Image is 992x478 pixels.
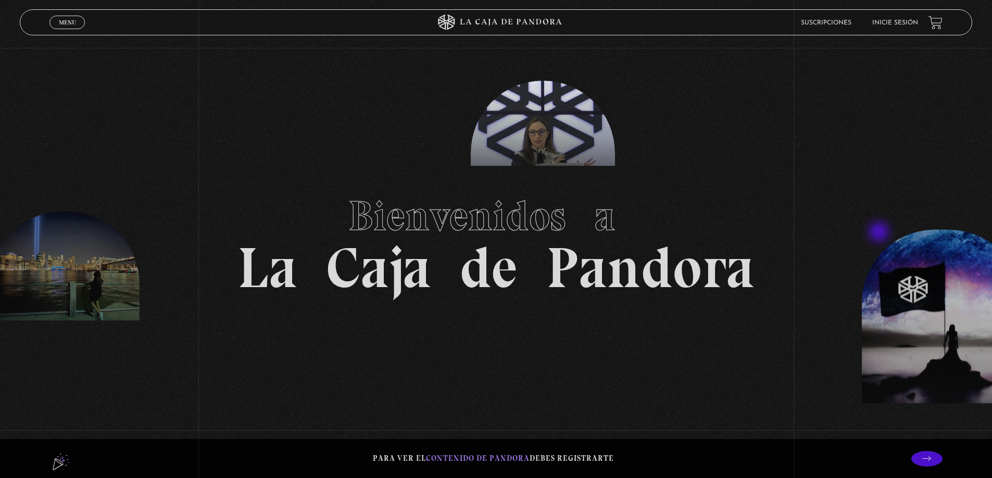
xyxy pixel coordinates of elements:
span: contenido de Pandora [426,454,530,463]
a: View your shopping cart [928,16,943,30]
a: Suscripciones [801,20,851,26]
span: Menu [59,19,76,25]
span: Bienvenidos a [348,191,644,241]
a: Inicie sesión [872,20,918,26]
span: Cerrar [55,28,80,35]
h1: La Caja de Pandora [237,182,755,296]
p: Para ver el debes registrarte [373,451,614,466]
